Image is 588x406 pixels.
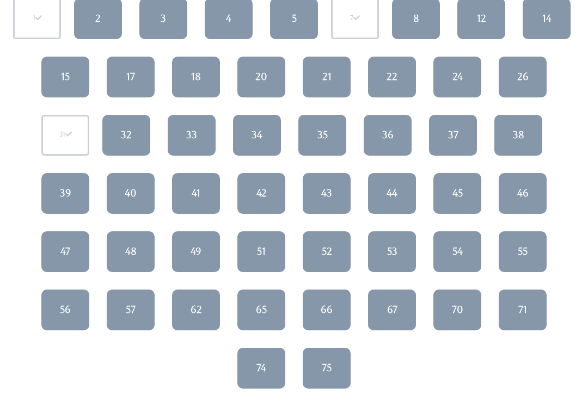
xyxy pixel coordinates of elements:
a: 15 [41,57,89,97]
a: 22 [368,57,416,97]
a: 66 [303,290,351,330]
div: 4 [226,11,231,26]
a: 36 [364,115,412,156]
div: 21 [322,70,332,84]
div: 36 [382,128,394,142]
div: 74 [256,361,266,375]
a: 47 [41,231,89,272]
div: 45 [452,186,463,200]
div: 32 [121,128,132,142]
a: 44 [368,173,416,214]
div: 8 [413,11,419,26]
div: 46 [517,186,529,200]
a: 46 [499,173,547,214]
a: 74 [237,348,285,389]
a: 70 [433,290,481,330]
div: 75 [322,361,332,375]
a: 52 [303,231,351,272]
div: 33 [186,128,197,142]
a: 32 [102,115,150,156]
div: 37 [448,128,458,142]
div: 65 [256,303,267,317]
div: 71 [518,303,527,317]
div: 17 [126,70,135,84]
div: 12 [477,11,486,26]
a: 65 [237,290,285,330]
div: 51 [257,244,266,259]
div: 52 [322,244,332,259]
a: 48 [107,231,155,272]
div: 26 [517,70,529,84]
a: 49 [172,231,220,272]
div: 35 [317,128,328,142]
div: 56 [60,303,71,317]
a: 37 [429,115,477,156]
div: 70 [452,303,463,317]
a: 38 [494,115,542,156]
div: 1 [33,14,42,23]
div: 38 [513,128,524,142]
a: 43 [303,173,351,214]
div: 34 [252,128,262,142]
a: 40 [107,173,155,214]
div: 42 [256,186,267,200]
div: 43 [321,186,332,200]
a: 24 [433,57,481,97]
a: 55 [499,231,547,272]
div: 53 [387,244,397,259]
a: 62 [172,290,220,330]
a: 26 [499,57,547,97]
a: 17 [107,57,155,97]
div: 44 [387,186,397,200]
div: 14 [542,11,552,26]
div: 39 [60,186,71,200]
a: 33 [168,115,216,156]
div: 22 [387,70,397,84]
div: 54 [452,244,463,259]
a: 20 [237,57,285,97]
div: 2 [95,11,101,26]
a: 21 [303,57,351,97]
a: 18 [172,57,220,97]
a: 42 [237,173,285,214]
a: 53 [368,231,416,272]
a: 34 [233,115,281,156]
div: 62 [191,303,202,317]
a: 41 [172,173,220,214]
div: 55 [518,244,528,259]
div: 20 [255,70,267,84]
div: 31 [59,130,72,140]
a: 71 [499,290,547,330]
a: 54 [433,231,481,272]
a: 67 [368,290,416,330]
a: 75 [303,348,351,389]
div: 3 [161,11,166,26]
div: 24 [452,70,463,84]
div: 7 [350,14,360,23]
div: 47 [60,244,70,259]
div: 48 [125,244,137,259]
div: 49 [191,244,201,259]
div: 15 [61,70,70,84]
div: 5 [292,11,297,26]
div: 66 [321,303,333,317]
div: 40 [125,186,137,200]
a: 57 [107,290,155,330]
a: 56 [41,290,89,330]
div: 57 [126,303,136,317]
div: 67 [387,303,397,317]
div: 41 [192,186,200,200]
a: 39 [41,173,89,214]
div: 18 [191,70,201,84]
a: 35 [298,115,346,156]
a: 51 [237,231,285,272]
a: 45 [433,173,481,214]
